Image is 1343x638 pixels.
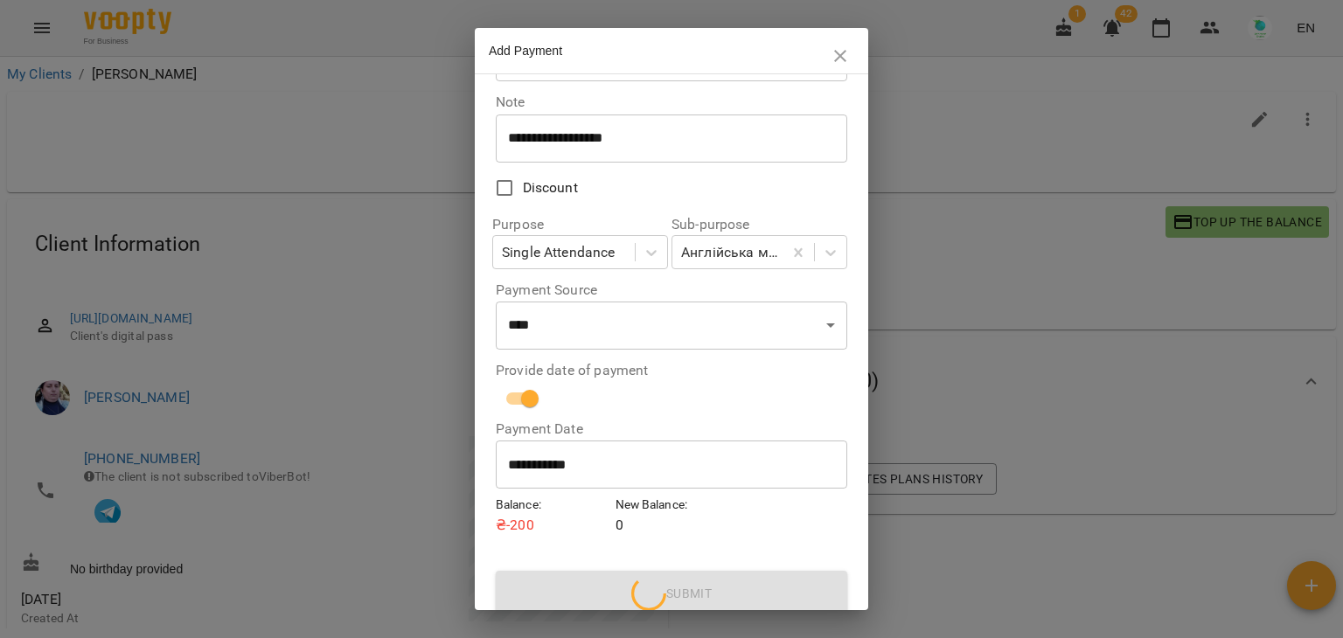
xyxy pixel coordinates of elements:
[496,496,609,515] h6: Balance :
[489,44,562,58] span: Add Payment
[671,218,847,232] label: Sub-purpose
[496,515,609,536] p: ₴ -200
[496,364,847,378] label: Provide date of payment
[496,283,847,297] label: Payment Source
[496,422,847,436] label: Payment Date
[612,492,732,538] div: 0
[492,218,668,232] label: Purpose
[681,242,784,263] div: Англійська мова, парне заняття
[502,242,616,263] div: Single Attendance
[496,95,847,109] label: Note
[616,496,728,515] h6: New Balance :
[523,177,578,198] span: Discount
